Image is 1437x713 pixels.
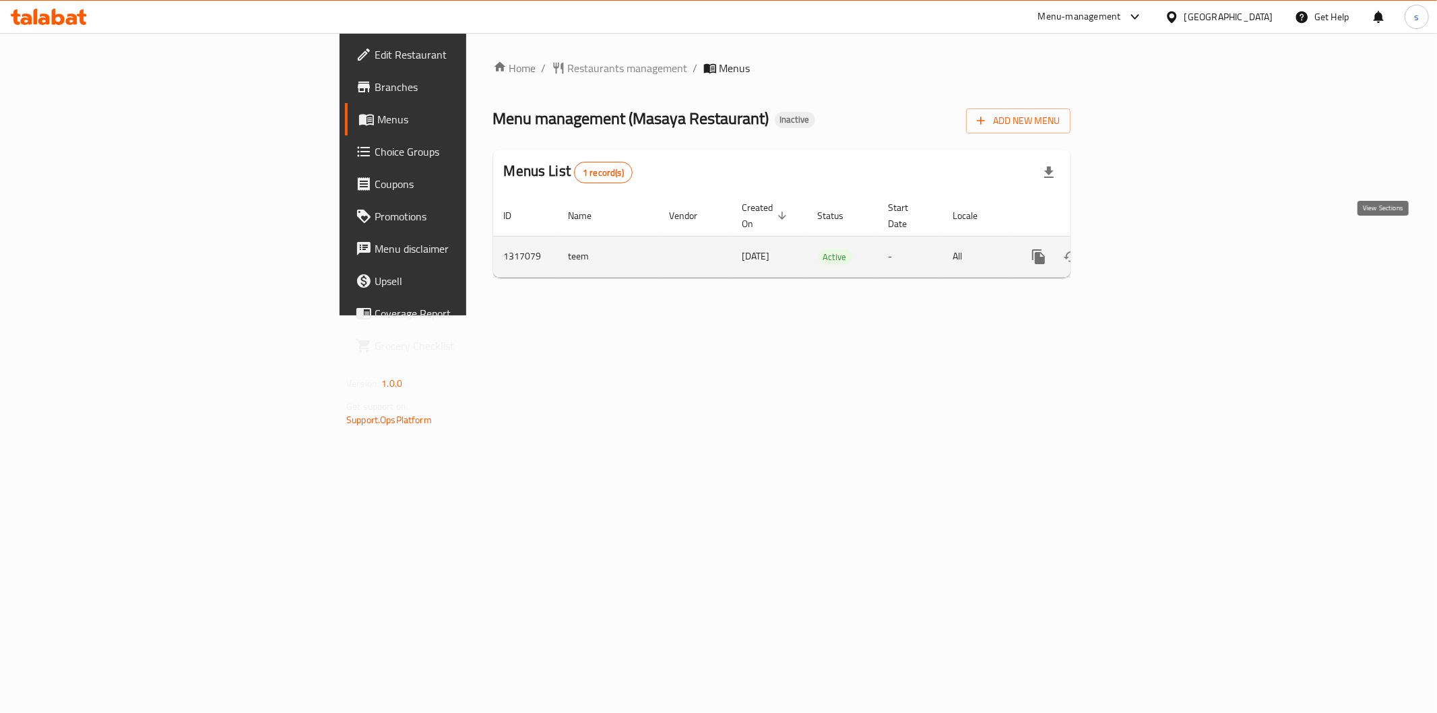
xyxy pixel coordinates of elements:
[720,60,751,76] span: Menus
[775,114,815,125] span: Inactive
[346,375,379,392] span: Version:
[504,208,530,224] span: ID
[818,249,852,265] span: Active
[346,398,408,415] span: Get support on:
[953,208,996,224] span: Locale
[1038,9,1121,25] div: Menu-management
[889,199,926,232] span: Start Date
[575,166,632,179] span: 1 record(s)
[693,60,698,76] li: /
[345,330,579,362] a: Grocery Checklist
[345,135,579,168] a: Choice Groups
[1012,195,1163,237] th: Actions
[345,200,579,232] a: Promotions
[375,338,569,354] span: Grocery Checklist
[966,108,1071,133] button: Add New Menu
[568,60,688,76] span: Restaurants management
[345,168,579,200] a: Coupons
[1055,241,1087,273] button: Change Status
[375,46,569,63] span: Edit Restaurant
[1184,9,1273,24] div: [GEOGRAPHIC_DATA]
[345,265,579,297] a: Upsell
[375,273,569,289] span: Upsell
[943,236,1012,277] td: All
[1023,241,1055,273] button: more
[375,208,569,224] span: Promotions
[1033,156,1065,189] div: Export file
[775,112,815,128] div: Inactive
[345,103,579,135] a: Menus
[742,247,770,265] span: [DATE]
[345,297,579,330] a: Coverage Report
[375,241,569,257] span: Menu disclaimer
[818,208,862,224] span: Status
[504,161,633,183] h2: Menus List
[574,162,633,183] div: Total records count
[493,195,1163,278] table: enhanced table
[375,305,569,321] span: Coverage Report
[742,199,791,232] span: Created On
[493,60,1071,76] nav: breadcrumb
[558,236,659,277] td: teem
[375,79,569,95] span: Branches
[345,71,579,103] a: Branches
[375,144,569,160] span: Choice Groups
[377,111,569,127] span: Menus
[345,232,579,265] a: Menu disclaimer
[878,236,943,277] td: -
[381,375,402,392] span: 1.0.0
[1414,9,1419,24] span: s
[375,176,569,192] span: Coupons
[346,411,432,429] a: Support.OpsPlatform
[552,60,688,76] a: Restaurants management
[670,208,715,224] span: Vendor
[345,38,579,71] a: Edit Restaurant
[569,208,610,224] span: Name
[977,113,1060,129] span: Add New Menu
[493,103,769,133] span: Menu management ( Masaya Restaurant )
